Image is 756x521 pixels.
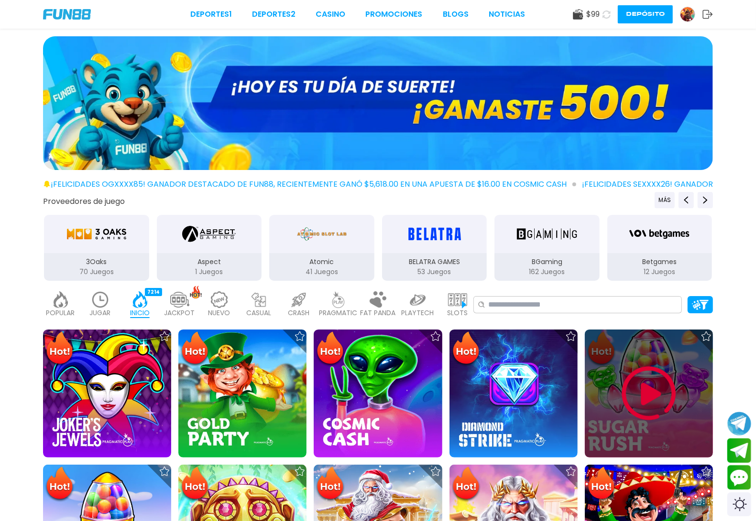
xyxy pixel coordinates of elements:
img: crash_light.webp [289,291,308,308]
p: JUGAR [90,308,111,318]
p: 53 Juegos [382,267,487,277]
p: SLOTS [447,308,468,318]
p: Betgames [607,257,712,267]
button: Depósito [618,5,673,23]
img: new_light.webp [210,291,229,308]
button: Atomic [265,214,378,282]
img: fat_panda_light.webp [369,291,388,308]
p: 3Oaks [44,257,149,267]
p: 1 Juegos [157,267,262,277]
img: Platform Filter [692,300,709,310]
img: Hot [179,330,210,368]
img: Gold Party [178,330,307,457]
img: jackpot_light.webp [170,291,189,308]
button: Betgames [603,214,716,282]
button: Previous providers [679,192,694,208]
a: Avatar [680,7,702,22]
img: Hot [179,466,210,503]
a: Deportes1 [190,9,232,20]
p: INICIO [130,308,150,318]
div: 7214 [145,288,162,296]
img: Atomic [295,221,349,247]
div: Switch theme [727,492,751,516]
button: Join telegram channel [727,411,751,436]
button: 3Oaks [40,214,153,282]
img: pragmatic_light.webp [329,291,348,308]
button: BGaming [491,214,603,282]
img: recent_light.webp [91,291,110,308]
a: CASINO [316,9,345,20]
p: CRASH [288,308,309,318]
p: PLAYTECH [402,308,434,318]
img: Betgames [629,221,690,247]
button: Previous providers [655,192,675,208]
img: popular_light.webp [51,291,70,308]
p: JACKPOT [164,308,195,318]
img: Hot [315,330,346,368]
p: Atomic [269,257,374,267]
p: BGaming [494,257,600,267]
p: Aspect [157,257,262,267]
p: FAT PANDA [361,308,396,318]
button: Contact customer service [727,465,751,490]
img: Cosmic Cash [314,330,442,457]
p: 12 Juegos [607,267,712,277]
img: Hot [44,466,75,503]
button: BELATRA GAMES [378,214,491,282]
a: BLOGS [443,9,469,20]
a: Promociones [366,9,423,20]
img: BELATRA GAMES [404,221,464,247]
img: hot [190,286,202,298]
img: Avatar [680,7,695,21]
img: Company Logo [43,9,91,20]
img: Aspect [182,221,236,247]
p: PRAGMATIC [319,308,358,318]
p: POPULAR [46,308,75,318]
p: BELATRA GAMES [382,257,487,267]
button: Join telegram [727,438,751,463]
img: casual_light.webp [250,291,269,308]
img: BGaming [517,221,577,247]
img: Diamond Strike [449,330,578,457]
img: Joker's Jewels [43,330,171,457]
button: Aspect [153,214,266,282]
p: 70 Juegos [44,267,149,277]
span: ¡FELICIDADES ogxxxx85! GANADOR DESTACADO DE FUN88, RECIENTEMENTE GANÓ $5,618.00 EN UNA APUESTA DE... [51,179,576,190]
button: Proveedores de juego [43,196,125,206]
img: home_active.webp [131,291,150,308]
p: 162 Juegos [494,267,600,277]
img: Hot [44,330,75,368]
p: NUEVO [208,308,230,318]
img: playtech_light.webp [408,291,427,308]
img: Play Game [620,365,678,422]
span: $ 99 [586,9,600,20]
p: 41 Juegos [269,267,374,277]
a: Deportes2 [252,9,296,20]
img: Hot [586,466,617,503]
img: Hot [450,466,482,503]
button: Next providers [698,192,713,208]
a: NOTICIAS [489,9,525,20]
img: Hot [450,330,482,368]
img: slots_light.webp [448,291,467,308]
img: Hot [315,466,346,503]
p: CASUAL [247,308,272,318]
img: GANASTE 500 [43,36,713,170]
img: 3Oaks [66,221,127,247]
